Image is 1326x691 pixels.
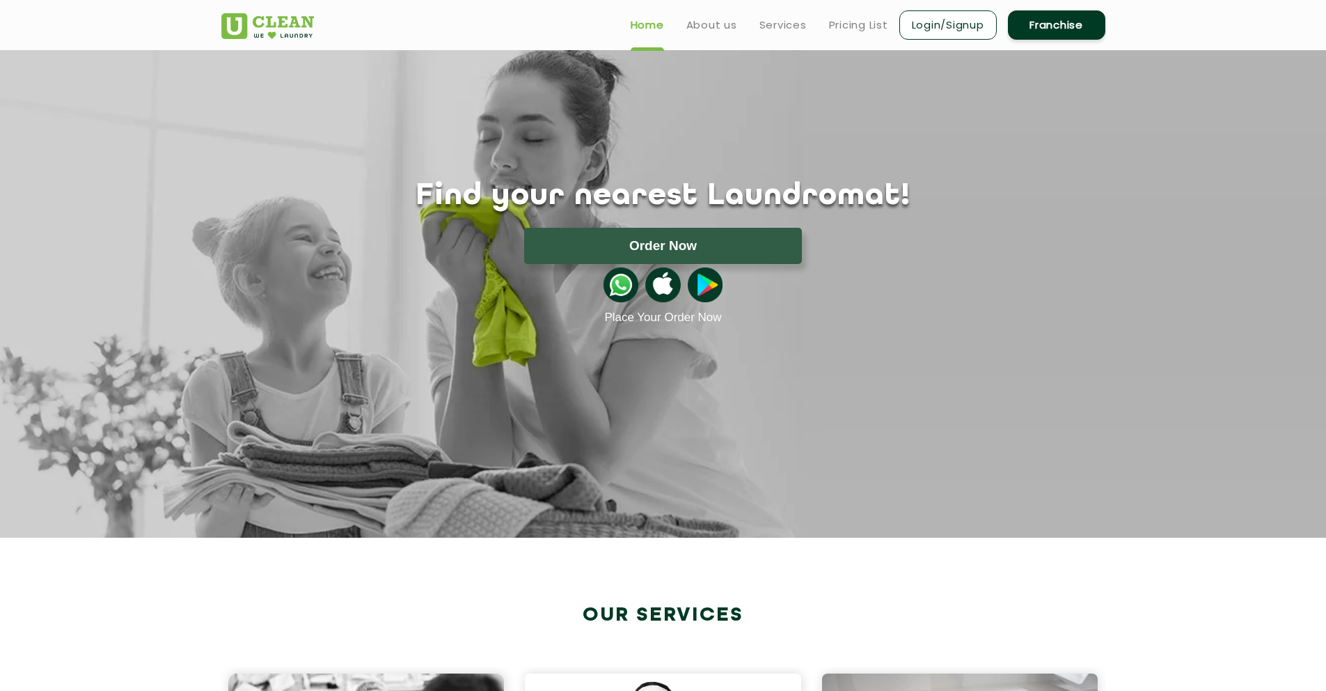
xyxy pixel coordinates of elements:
a: Home [631,17,664,33]
button: Order Now [524,228,802,264]
a: Place Your Order Now [604,311,721,325]
img: UClean Laundry and Dry Cleaning [221,13,314,39]
img: apple-icon.png [645,267,680,302]
a: Franchise [1008,10,1105,40]
a: Services [759,17,807,33]
img: playstoreicon.png [688,267,723,302]
a: About us [686,17,737,33]
a: Login/Signup [899,10,997,40]
h2: Our Services [221,604,1105,627]
a: Pricing List [829,17,888,33]
img: whatsappicon.png [603,267,638,302]
h1: Find your nearest Laundromat! [211,179,1116,214]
